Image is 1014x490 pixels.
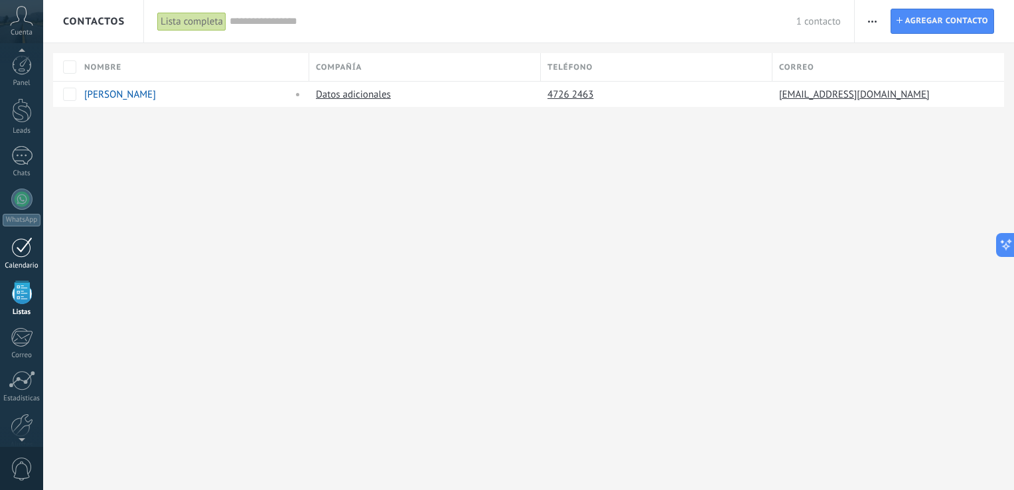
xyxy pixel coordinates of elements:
a: 4726 2463 [547,88,596,100]
a: [EMAIL_ADDRESS][DOMAIN_NAME] [779,88,932,100]
span: Teléfono [547,61,593,74]
div: Estadísticas [3,394,41,403]
button: Más [863,9,882,34]
div: Lista completa [157,12,226,31]
div: Correo [3,351,41,360]
div: Panel [3,79,41,88]
div: Leads [3,127,41,135]
a: [PERSON_NAME] [84,88,156,101]
a: Agregar contacto [891,9,994,34]
a: Datos adicionales [316,88,391,101]
div: Listas [3,308,41,317]
span: Contactos [63,15,125,28]
span: Nombre [84,61,121,74]
span: 1 contacto [796,15,841,28]
div: WhatsApp [3,214,40,226]
span: Agregar contacto [905,9,988,33]
div: Calendario [3,262,41,270]
span: Correo [779,61,814,74]
span: Compañía [316,61,362,74]
span: Cuenta [11,29,33,37]
div: Chats [3,169,41,178]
